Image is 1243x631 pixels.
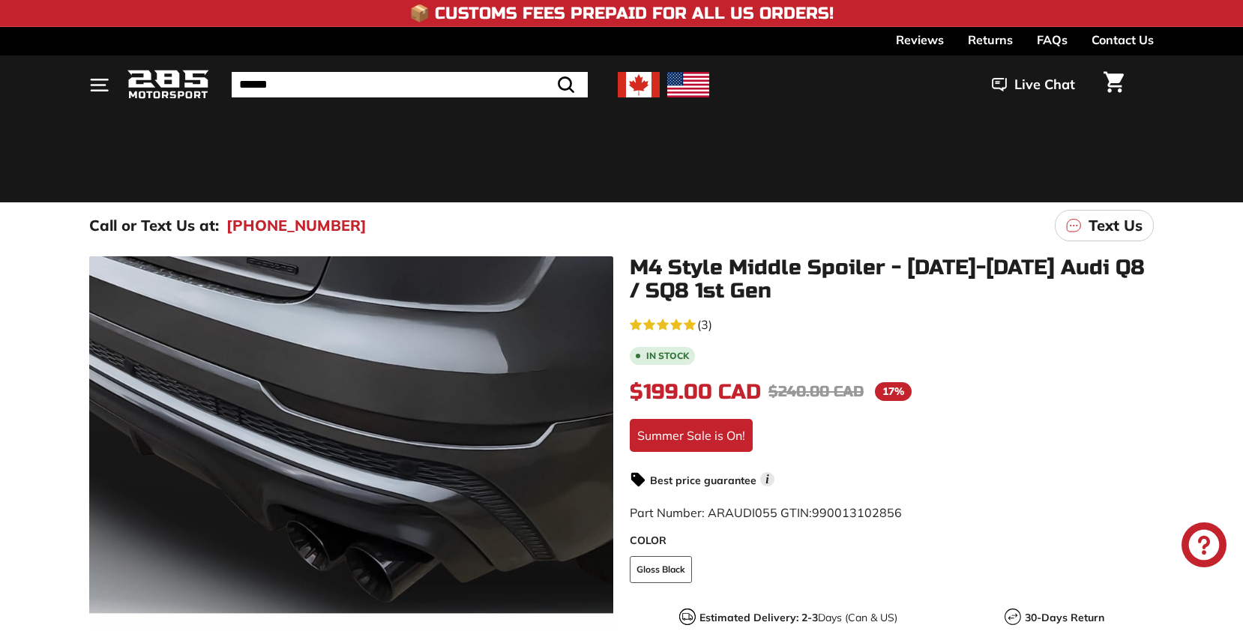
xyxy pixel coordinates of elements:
button: Live Chat [972,66,1095,103]
span: i [760,472,774,486]
b: In stock [646,351,689,360]
div: Summer Sale is On! [630,419,753,452]
span: $240.00 CAD [768,382,864,401]
h1: M4 Style Middle Spoiler - [DATE]-[DATE] Audi Q8 / SQ8 1st Gen [630,256,1154,303]
a: 5.0 rating (3 votes) [630,314,1154,333]
a: Reviews [896,27,944,52]
span: Part Number: ARAUDI055 GTIN: [630,505,902,520]
a: [PHONE_NUMBER] [226,214,367,237]
p: Days (Can & US) [699,610,897,626]
span: (3) [697,315,712,333]
p: Text Us [1089,214,1143,237]
span: 17% [875,382,912,401]
a: Text Us [1055,210,1154,241]
a: FAQs [1037,27,1068,52]
label: COLOR [630,533,1154,549]
input: Search [232,72,588,97]
a: Returns [968,27,1013,52]
strong: Best price guarantee [650,474,756,487]
strong: 30-Days Return [1025,611,1104,624]
h4: 📦 Customs Fees Prepaid for All US Orders! [409,4,834,22]
span: $199.00 CAD [630,379,761,405]
span: Live Chat [1014,75,1075,94]
img: Logo_285_Motorsport_areodynamics_components [127,67,209,103]
a: Contact Us [1092,27,1154,52]
p: Call or Text Us at: [89,214,219,237]
strong: Estimated Delivery: 2-3 [699,611,818,624]
a: Cart [1095,59,1133,110]
span: 990013102856 [812,505,902,520]
inbox-online-store-chat: Shopify online store chat [1177,522,1231,571]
